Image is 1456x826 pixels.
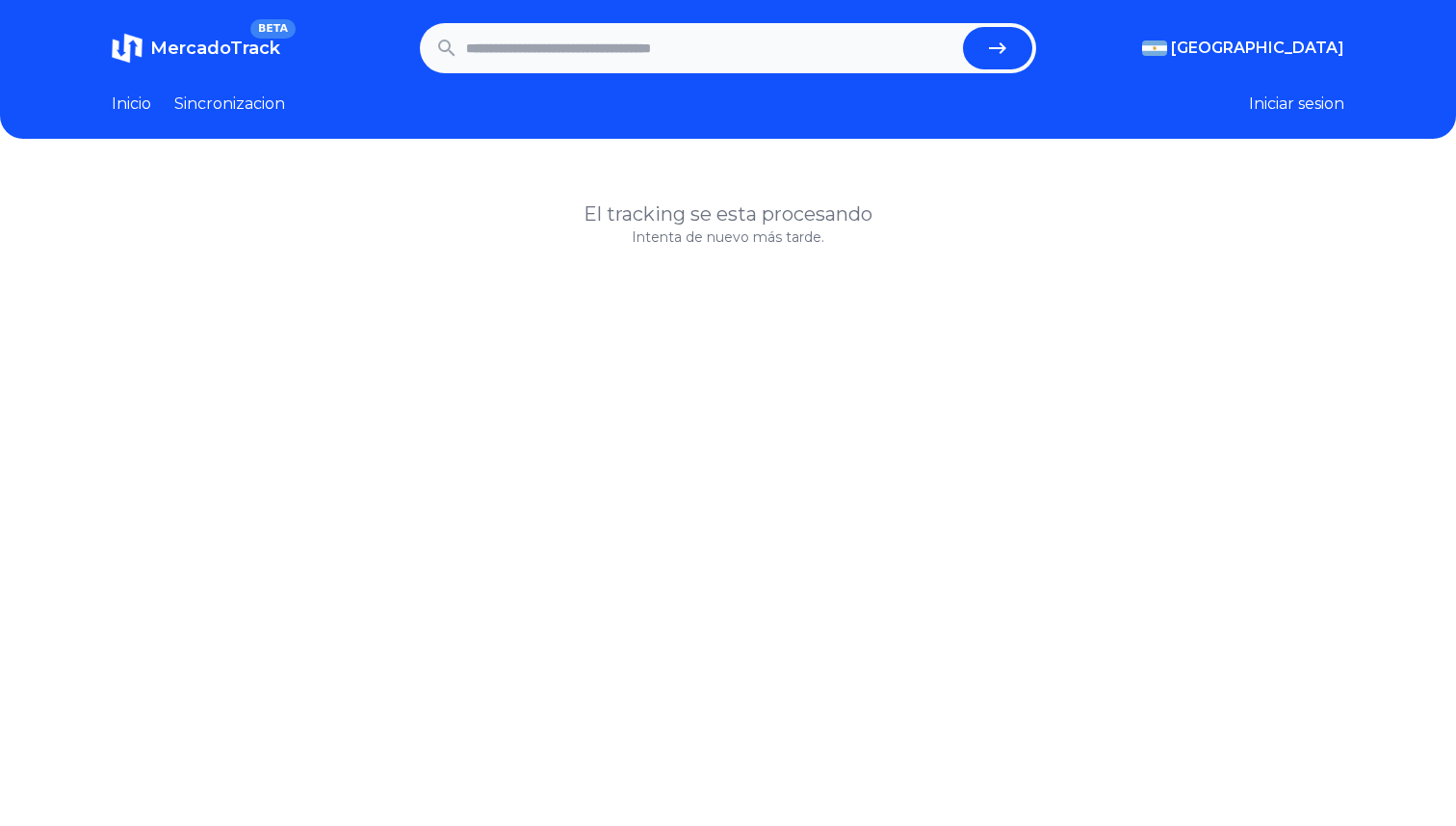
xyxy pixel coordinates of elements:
[1142,37,1344,60] button: [GEOGRAPHIC_DATA]
[1142,40,1167,56] img: Argentina
[112,33,280,64] a: MercadoTrackBETA
[150,38,280,59] span: MercadoTrack
[112,200,1344,227] h1: El tracking se esta procesando
[112,93,151,116] a: Inicio
[1249,93,1344,116] button: Iniciar sesion
[1171,37,1344,60] span: [GEOGRAPHIC_DATA]
[250,19,296,39] span: BETA
[174,93,285,116] a: Sincronizacion
[112,33,143,64] img: MercadoTrack
[112,227,1344,247] p: Intenta de nuevo más tarde.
